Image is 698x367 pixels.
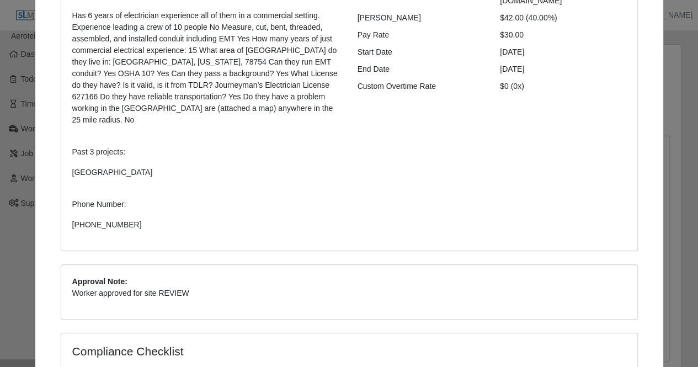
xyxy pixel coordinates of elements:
[349,63,492,75] div: End Date
[72,199,341,210] p: Phone Number:
[500,65,524,73] span: [DATE]
[72,277,127,286] b: Approval Note:
[492,46,635,58] div: [DATE]
[349,29,492,41] div: Pay Rate
[72,344,436,358] h4: Compliance Checklist
[349,46,492,58] div: Start Date
[349,81,492,92] div: Custom Overtime Rate
[72,288,626,299] p: Worker approved for site REVIEW
[500,82,524,91] span: $0 (0x)
[72,146,341,158] p: Past 3 projects:
[72,219,341,231] p: [PHONE_NUMBER]
[492,29,635,41] div: $30.00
